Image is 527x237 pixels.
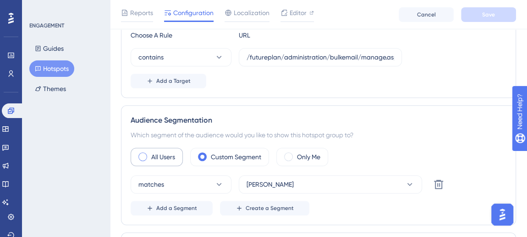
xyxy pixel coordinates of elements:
[22,2,57,13] span: Need Help?
[29,22,64,29] div: ENGAGEMENT
[173,7,214,18] span: Configuration
[131,175,231,194] button: matches
[151,151,175,162] label: All Users
[489,201,516,228] iframe: UserGuiding AI Assistant Launcher
[29,81,71,97] button: Themes
[234,7,269,18] span: Localization
[239,175,422,194] button: [PERSON_NAME]
[482,11,495,18] span: Save
[220,201,309,215] button: Create a Segment
[211,151,261,162] label: Custom Segment
[131,48,231,66] button: contains
[138,179,164,190] span: matches
[399,7,454,22] button: Cancel
[29,40,69,57] button: Guides
[131,129,506,140] div: Which segment of the audience would you like to show this hotspot group to?
[156,205,197,212] span: Add a Segment
[417,11,436,18] span: Cancel
[131,74,206,88] button: Add a Target
[130,7,153,18] span: Reports
[290,7,307,18] span: Editor
[461,7,516,22] button: Save
[138,52,164,63] span: contains
[131,115,506,126] div: Audience Segmentation
[246,205,294,212] span: Create a Segment
[297,151,320,162] label: Only Me
[156,77,191,85] span: Add a Target
[131,30,231,41] div: Choose A Rule
[29,60,74,77] button: Hotspots
[131,201,213,215] button: Add a Segment
[247,52,394,62] input: yourwebsite.com/path
[239,30,340,41] div: URL
[247,179,294,190] span: [PERSON_NAME]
